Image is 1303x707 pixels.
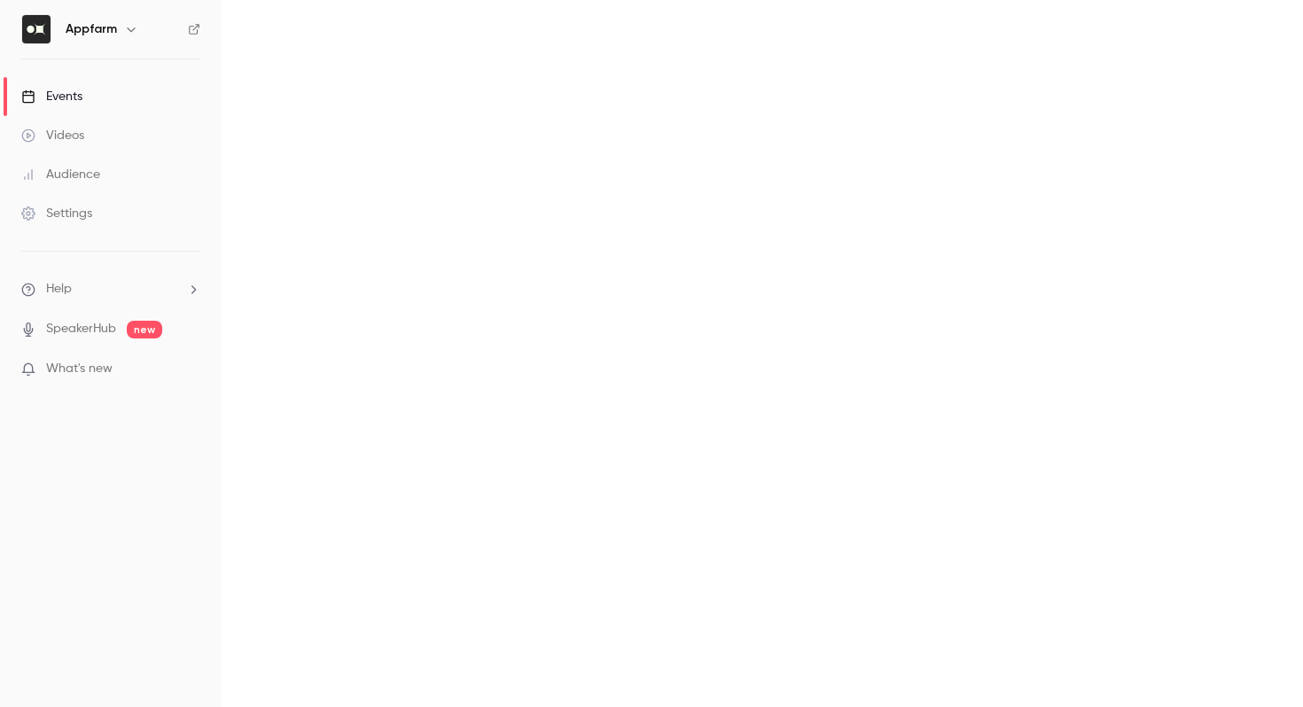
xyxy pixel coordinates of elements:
img: Appfarm [22,15,51,43]
h6: Appfarm [66,20,117,38]
div: Audience [21,166,100,183]
div: Videos [21,127,84,144]
span: What's new [46,360,113,378]
span: Help [46,280,72,299]
div: Events [21,88,82,105]
a: SpeakerHub [46,320,116,338]
div: Settings [21,205,92,222]
li: help-dropdown-opener [21,280,200,299]
span: new [127,321,162,338]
